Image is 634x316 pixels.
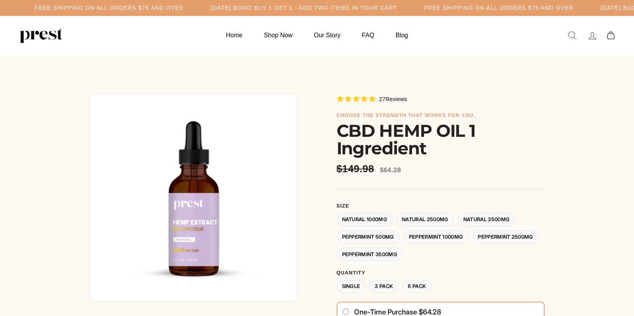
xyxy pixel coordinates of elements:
span: $149.98 [337,163,376,175]
label: 6 Pack [402,280,431,293]
ul: Primary [216,28,417,43]
label: Quantity [337,270,545,276]
label: Single [337,280,366,293]
a: FAQ [352,28,384,43]
h5: [DATE] BOGO BUY 1 GET 1 - ADD TWO ITEMS IN YOUR CART [211,5,397,11]
span: Reviews [386,96,407,102]
input: One-time purchase $64.28 [342,309,349,315]
h6: choose the strength that works for you. [337,112,545,119]
label: Natural 1000MG [337,213,393,227]
label: Size [337,203,545,209]
label: 3 Pack [369,280,398,293]
a: Our Story [304,28,350,43]
h5: Free Shipping on all orders $75 and over [424,5,573,11]
label: Peppermint 2500MG [472,230,539,244]
label: Natural 2500MG [396,213,454,227]
label: Natural 3500MG [458,213,515,227]
a: Home [216,28,252,43]
img: PREST ORGANICS [19,28,62,43]
h1: CBD HEMP OIL 1 Ingredient [337,122,545,157]
label: Peppermint 3500MG [337,248,403,261]
label: Peppermint 500MG [337,230,400,244]
img: CBD HEMP OIL 1 Ingredient [90,94,298,302]
a: Shop Now [254,28,302,43]
label: Peppermint 1000MG [403,230,469,244]
span: $64.28 [380,166,401,174]
h5: Free Shipping on all orders $75 and over [35,5,184,11]
a: Blog [386,28,418,43]
span: 27 [379,96,385,102]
